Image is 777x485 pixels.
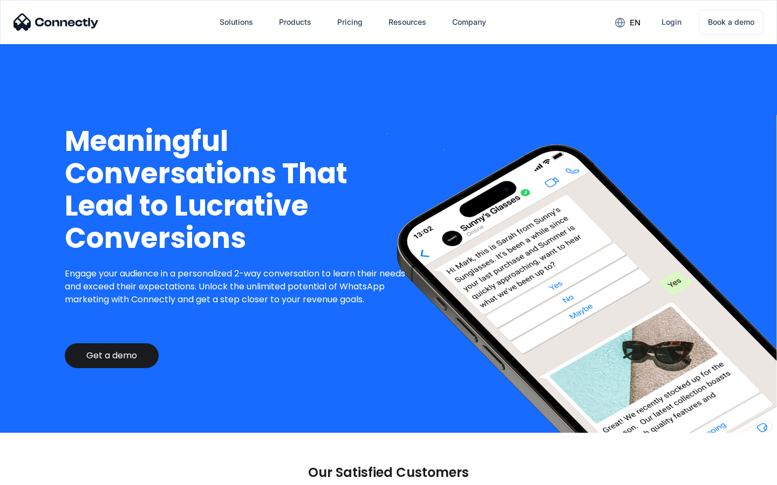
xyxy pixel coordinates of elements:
a: Pricing [329,9,371,35]
div: Company [452,15,486,30]
div: en [606,14,649,30]
div: Resources [380,9,435,35]
a: Login [653,9,690,35]
div: Login [662,15,681,30]
div: Resources [388,15,426,30]
p: Engage your audience in a personalized 2-way conversation to learn their needs and exceed their e... [65,267,414,306]
a: Book a demo [699,10,764,34]
a: Get a demo [65,343,159,368]
h1: Meaningful Conversations That Lead to Lucrative Conversions [65,125,414,254]
img: Connectly Logo [13,13,99,31]
div: en [630,15,640,30]
div: Company [444,9,495,35]
p: Our Satisfied Customers [308,465,469,480]
div: Get a demo [86,350,137,361]
ul: Language list [22,466,65,481]
aside: Language selected: English [11,466,65,481]
div: Pricing [337,15,363,30]
div: Solutions [220,15,253,30]
div: Products [270,9,320,35]
div: Solutions [211,9,262,35]
div: Products [279,15,311,30]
